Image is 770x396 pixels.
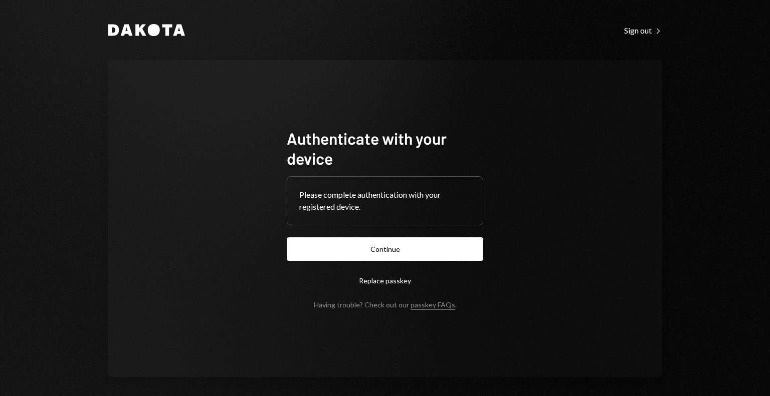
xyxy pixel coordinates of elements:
div: Sign out [624,26,662,36]
a: passkey FAQs [411,300,455,310]
div: Please complete authentication with your registered device. [299,189,471,213]
button: Continue [287,237,483,261]
div: Having trouble? Check out our . [314,300,457,309]
button: Replace passkey [287,269,483,292]
h1: Authenticate with your device [287,128,483,168]
a: Sign out [624,25,662,36]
